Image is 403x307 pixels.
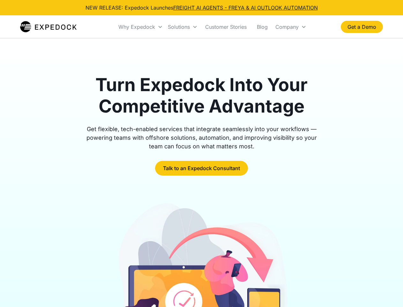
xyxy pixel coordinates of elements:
[20,20,77,33] img: Expedock Logo
[273,16,309,38] div: Company
[20,20,77,33] a: home
[79,125,324,151] div: Get flexible, tech-enabled services that integrate seamlessly into your workflows — powering team...
[168,24,190,30] div: Solutions
[200,16,252,38] a: Customer Stories
[252,16,273,38] a: Blog
[86,4,318,12] div: NEW RELEASE: Expedock Launches
[118,24,155,30] div: Why Expedock
[275,24,299,30] div: Company
[341,21,383,33] a: Get a Demo
[371,276,403,307] iframe: Chat Widget
[165,16,200,38] div: Solutions
[173,4,318,11] a: FREIGHT AI AGENTS - FREYA & AI OUTLOOK AUTOMATION
[79,74,324,117] h1: Turn Expedock Into Your Competitive Advantage
[155,161,248,176] a: Talk to an Expedock Consultant
[116,16,165,38] div: Why Expedock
